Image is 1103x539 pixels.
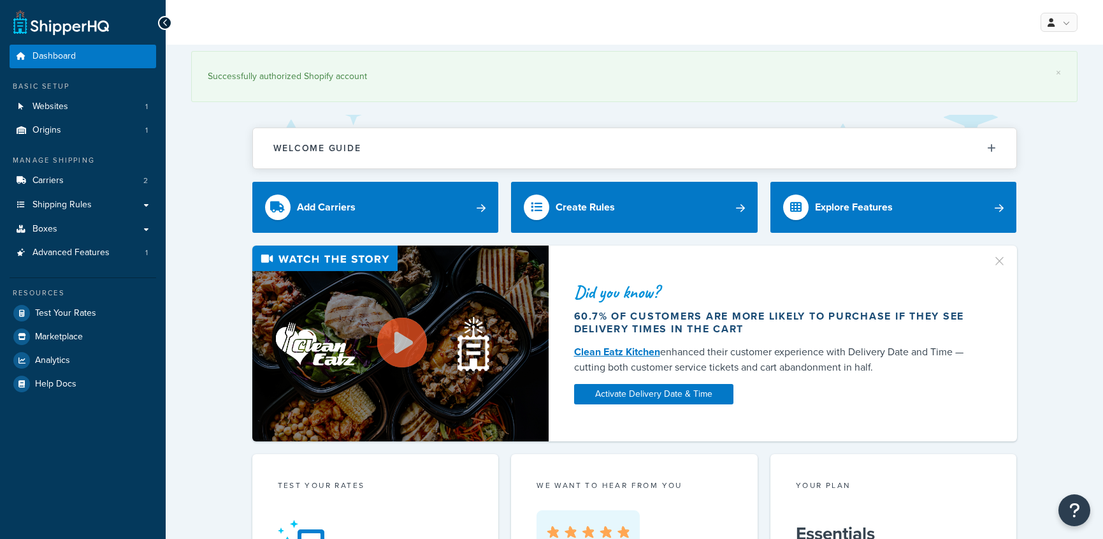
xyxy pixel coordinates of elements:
a: Dashboard [10,45,156,68]
a: Shipping Rules [10,193,156,217]
img: Video thumbnail [252,246,549,441]
span: Advanced Features [32,247,110,258]
a: Help Docs [10,373,156,395]
div: Resources [10,288,156,299]
button: Open Resource Center [1058,494,1090,526]
a: Add Carriers [252,182,499,233]
a: Create Rules [511,182,758,233]
li: Carriers [10,169,156,193]
span: Test Your Rates [35,308,96,319]
div: Add Carriers [297,198,356,216]
a: Advanced Features1 [10,241,156,265]
li: Origins [10,119,156,142]
span: Carriers [32,175,64,186]
div: enhanced their customer experience with Delivery Date and Time — cutting both customer service ti... [574,344,977,375]
span: Dashboard [32,51,76,62]
a: Marketplace [10,325,156,348]
a: Test Your Rates [10,302,156,325]
span: Analytics [35,355,70,366]
li: Websites [10,95,156,119]
span: 2 [143,175,148,186]
div: Explore Features [815,198,893,216]
span: Marketplace [35,332,83,343]
div: 60.7% of customers are more likely to purchase if they see delivery times in the cart [574,310,977,336]
span: Websites [32,101,68,112]
span: Origins [32,125,61,136]
span: Boxes [32,224,57,235]
div: Create Rules [556,198,615,216]
div: Successfully authorized Shopify account [208,68,1061,85]
div: Manage Shipping [10,155,156,166]
p: we want to hear from you [537,480,732,491]
a: × [1056,68,1061,78]
span: Shipping Rules [32,200,92,210]
button: Welcome Guide [253,128,1016,168]
div: Basic Setup [10,81,156,92]
li: Advanced Features [10,241,156,265]
div: Did you know? [574,283,977,301]
a: Activate Delivery Date & Time [574,384,733,404]
a: Carriers2 [10,169,156,193]
a: Analytics [10,349,156,372]
span: 1 [145,101,148,112]
a: Clean Eatz Kitchen [574,344,660,359]
h2: Welcome Guide [273,144,361,153]
div: Your Plan [796,480,991,494]
a: Origins1 [10,119,156,142]
div: Test your rates [278,480,473,494]
a: Boxes [10,218,156,241]
a: Explore Features [770,182,1017,233]
span: 1 [145,125,148,136]
a: Websites1 [10,95,156,119]
span: 1 [145,247,148,258]
span: Help Docs [35,379,76,390]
